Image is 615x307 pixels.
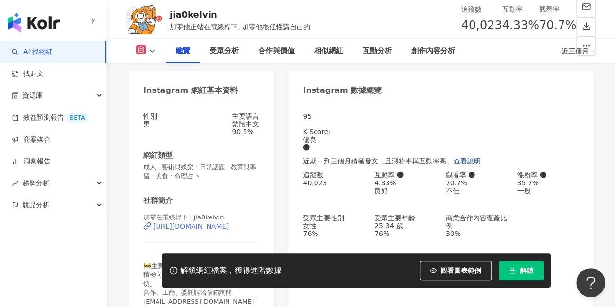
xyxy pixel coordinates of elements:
div: 受眾分析 [210,45,239,57]
span: 90.5% [232,128,253,136]
span: 趨勢分析 [22,172,50,194]
div: 76% [303,230,365,237]
div: 受眾主要年齡 [374,214,436,222]
div: 30% [446,230,508,237]
span: 4.33% [502,17,539,35]
div: 商業合作內容覆蓋比例 [446,214,508,230]
div: 女性 [303,222,365,230]
span: 加零他正站在電線桿下, 加零他很任性講自己的 [170,23,310,31]
div: 社群簡介 [143,196,173,206]
div: 不佳 [446,187,508,195]
div: 追蹤數 [303,171,365,179]
div: 解鎖網紅檔案，獲得進階數據 [180,266,281,276]
div: K-Score : [303,128,579,151]
span: 40,023 [461,18,502,32]
div: 性別 [143,112,157,120]
div: 創作內容分析 [411,45,455,57]
span: 🚧主頁連結有更多資訊🚧 積極向上的喪志，以微笑應對生活上的一切。 合作、工商、委託請洽信箱詢問 [EMAIL_ADDRESS][DOMAIN_NAME] [143,262,257,305]
div: 追蹤數 [461,4,502,15]
div: jia0kelvin [170,8,310,20]
span: 競品分析 [22,194,50,216]
button: 觀看圖表範例 [420,261,492,280]
div: 網紅類型 [143,150,173,161]
div: 觀看率 [446,171,508,179]
div: 35.7% [517,179,579,187]
div: 近三個月 [562,43,596,59]
img: logo [8,13,60,32]
div: Instagram 網紅基本資料 [143,85,238,96]
span: 資源庫 [22,85,43,107]
a: 商案媒合 [12,135,51,144]
span: 查看說明 [453,157,480,165]
a: 找貼文 [12,69,44,79]
span: 70.7% [539,17,576,35]
div: 良好 [374,187,436,195]
div: 4.33% [374,179,436,187]
div: 互動分析 [363,45,392,57]
div: 漲粉率 [517,171,579,179]
span: 觀看圖表範例 [440,267,481,274]
span: 解鎖 [520,267,533,274]
div: 相似網紅 [314,45,343,57]
div: 40,023 [303,179,365,187]
div: 主要語言 [232,112,259,120]
div: 25-34 歲 [374,222,436,230]
a: [URL][DOMAIN_NAME] [143,222,259,231]
div: 一般 [517,187,579,195]
div: 總覽 [176,45,190,57]
div: 近期一到三個月積極發文，且漲粉率與互動率高。 [303,151,579,171]
div: 男 [143,120,157,128]
span: rise [12,180,18,187]
div: 76% [374,230,436,237]
button: 解鎖 [499,261,544,280]
div: 70.7% [446,179,508,187]
div: 受眾主要性別 [303,214,365,222]
div: 互動率 [502,4,539,15]
div: 繁體中文 [232,120,259,128]
div: [URL][DOMAIN_NAME] [153,222,229,230]
div: 觀看率 [539,4,576,15]
div: 95 [303,112,579,120]
div: 互動率 [374,171,436,179]
div: Instagram 數據總覽 [303,85,382,96]
a: 洞察報告 [12,157,51,166]
span: 加零在電線桿下 | jia0kelvin [143,214,224,221]
div: 合作與價值 [258,45,295,57]
a: searchAI 找網紅 [12,47,53,57]
a: 效益預測報告BETA [12,113,88,123]
span: 成人 · 藝術與娛樂 · 日常話題 · 教育與學習 · 美食 · 命理占卜 [143,163,259,181]
button: 查看說明 [453,151,481,171]
img: KOL Avatar [126,5,156,34]
div: 優良 [303,136,579,144]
